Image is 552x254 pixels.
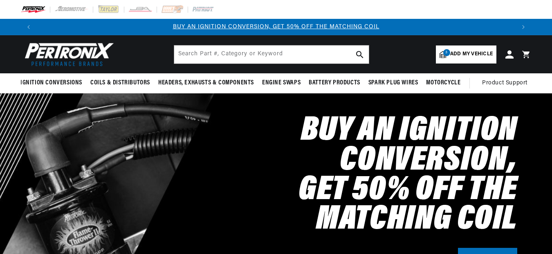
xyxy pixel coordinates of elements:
[37,23,515,32] div: 1 of 3
[20,79,82,87] span: Ignition Conversions
[515,19,532,35] button: Translation missing: en.sections.announcements.next_announcement
[37,23,515,32] div: Announcement
[450,50,493,58] span: Add my vehicle
[482,79,527,88] span: Product Support
[482,73,532,93] summary: Product Support
[258,73,305,93] summary: Engine Swaps
[309,79,360,87] span: Battery Products
[174,45,369,63] input: Search Part #, Category or Keyword
[86,73,154,93] summary: Coils & Distributors
[173,24,379,30] a: BUY AN IGNITION CONVERSION, GET 50% OFF THE MATCHING COIL
[443,49,450,56] span: 3
[368,79,418,87] span: Spark Plug Wires
[90,79,150,87] span: Coils & Distributors
[154,73,258,93] summary: Headers, Exhausts & Components
[426,79,460,87] span: Motorcycle
[351,45,369,63] button: search button
[20,40,114,68] img: Pertronix
[262,79,301,87] span: Engine Swaps
[364,73,422,93] summary: Spark Plug Wires
[436,45,496,63] a: 3Add my vehicle
[305,73,364,93] summary: Battery Products
[158,79,254,87] span: Headers, Exhausts & Components
[20,19,37,35] button: Translation missing: en.sections.announcements.previous_announcement
[20,73,86,93] summary: Ignition Conversions
[168,116,517,235] h2: Buy an Ignition Conversion, Get 50% off the Matching Coil
[422,73,464,93] summary: Motorcycle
